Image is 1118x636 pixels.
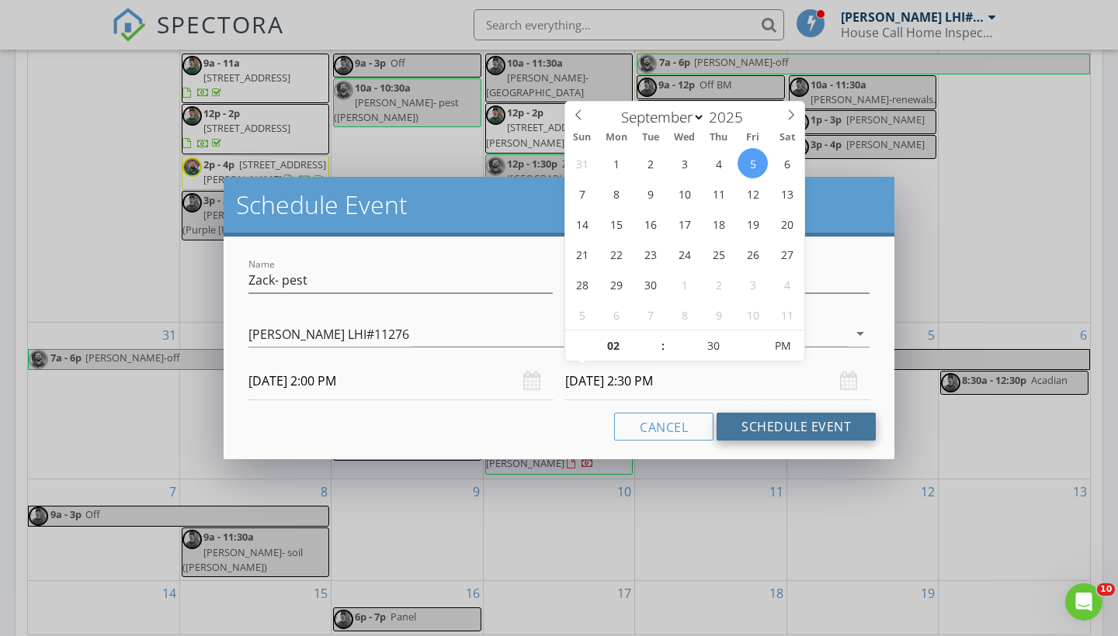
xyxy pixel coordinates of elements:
input: Year [705,107,756,127]
span: September 13, 2025 [772,178,802,209]
span: October 10, 2025 [738,299,768,330]
input: Select date [248,362,553,400]
button: Schedule Event [717,413,876,441]
i: arrow_drop_down [851,324,870,343]
span: September 10, 2025 [669,178,700,209]
span: September 16, 2025 [635,209,665,239]
span: October 7, 2025 [635,299,665,330]
span: September 23, 2025 [635,239,665,269]
span: September 12, 2025 [738,178,768,209]
span: October 11, 2025 [772,299,802,330]
h2: Schedule Event [236,189,882,220]
span: : [661,330,665,361]
span: October 9, 2025 [703,299,734,330]
span: Click to toggle [761,330,804,361]
span: September 18, 2025 [703,209,734,239]
span: Wed [668,133,702,143]
span: September 14, 2025 [567,209,597,239]
span: Fri [736,133,770,143]
span: September 7, 2025 [567,178,597,209]
span: October 6, 2025 [601,299,631,330]
span: September 25, 2025 [703,239,734,269]
input: Select date [565,362,870,400]
span: September 22, 2025 [601,239,631,269]
span: September 27, 2025 [772,239,802,269]
span: September 6, 2025 [772,148,802,178]
span: September 1, 2025 [601,148,631,178]
div: [PERSON_NAME] LHI#11276 [248,327,409,341]
iframe: Intercom live chat [1065,583,1102,620]
span: Sat [770,133,804,143]
span: September 19, 2025 [738,209,768,239]
span: September 15, 2025 [601,209,631,239]
span: September 4, 2025 [703,148,734,178]
span: October 2, 2025 [703,269,734,299]
span: September 21, 2025 [567,239,597,269]
span: October 8, 2025 [669,299,700,330]
span: 10 [1097,583,1115,596]
span: October 4, 2025 [772,269,802,299]
span: September 30, 2025 [635,269,665,299]
span: August 31, 2025 [567,148,597,178]
span: September 20, 2025 [772,209,802,239]
span: September 2, 2025 [635,148,665,178]
span: September 9, 2025 [635,178,665,209]
span: Mon [599,133,634,143]
span: Sun [565,133,599,143]
span: September 24, 2025 [669,239,700,269]
span: September 17, 2025 [669,209,700,239]
span: September 3, 2025 [669,148,700,178]
span: October 3, 2025 [738,269,768,299]
span: September 28, 2025 [567,269,597,299]
span: October 5, 2025 [567,299,597,330]
span: September 29, 2025 [601,269,631,299]
span: October 1, 2025 [669,269,700,299]
span: September 26, 2025 [738,239,768,269]
span: September 8, 2025 [601,178,631,209]
button: Cancel [614,413,714,441]
span: Tue [634,133,668,143]
span: September 11, 2025 [703,178,734,209]
span: Thu [702,133,736,143]
span: September 5, 2025 [738,148,768,178]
